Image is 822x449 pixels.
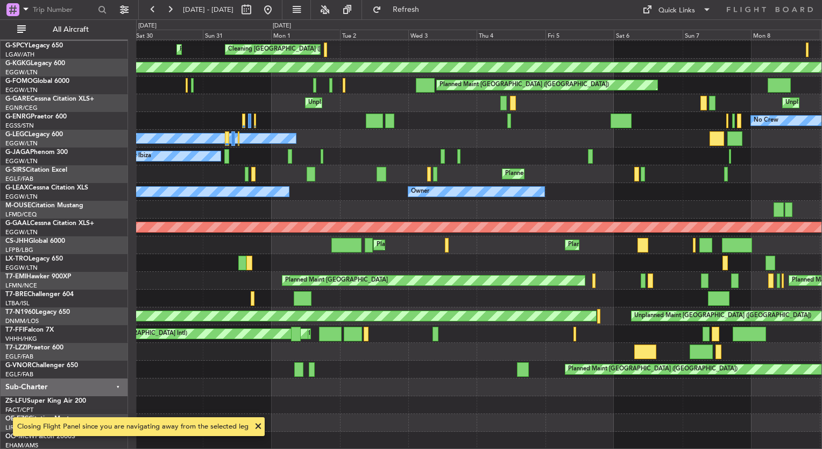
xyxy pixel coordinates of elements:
[5,273,71,280] a: T7-EMIHawker 900XP
[5,238,29,244] span: CS-JHH
[138,22,157,31] div: [DATE]
[5,220,94,227] a: G-GAALCessna Citation XLS+
[5,282,37,290] a: LFMN/NCE
[658,5,695,16] div: Quick Links
[5,114,67,120] a: G-ENRGPraetor 600
[5,51,34,59] a: LGAV/ATH
[271,30,339,39] div: Mon 1
[5,43,29,49] span: G-SPCY
[5,273,26,280] span: T7-EMI
[754,113,778,129] div: No Crew
[614,30,682,39] div: Sat 6
[5,157,38,165] a: EGGW/LTN
[5,167,67,173] a: G-SIRSCitation Excel
[5,299,30,307] a: LTBA/ISL
[5,370,33,378] a: EGLF/FAB
[5,78,69,85] a: G-FOMOGlobal 6000
[5,131,63,138] a: G-LEGCLegacy 600
[5,86,38,94] a: EGGW/LTN
[5,202,31,209] span: M-OUSE
[5,211,37,219] a: LFMD/CEQ
[634,308,811,324] div: Unplanned Maint [GEOGRAPHIC_DATA] ([GEOGRAPHIC_DATA])
[5,362,78,369] a: G-VNORChallenger 650
[5,256,29,262] span: LX-TRO
[5,60,65,67] a: G-KGKGLegacy 600
[5,96,94,102] a: G-GARECessna Citation XLS+
[5,43,63,49] a: G-SPCYLegacy 650
[5,104,38,112] a: EGNR/CEG
[5,335,37,343] a: VHHH/HKG
[33,2,95,18] input: Trip Number
[377,237,546,253] div: Planned Maint [GEOGRAPHIC_DATA] ([GEOGRAPHIC_DATA])
[5,309,36,315] span: T7-N1960
[545,30,614,39] div: Fri 5
[12,21,117,38] button: All Aircraft
[477,30,545,39] div: Thu 4
[228,41,380,58] div: Cleaning [GEOGRAPHIC_DATA] ([PERSON_NAME] Intl)
[5,220,30,227] span: G-GAAL
[5,256,63,262] a: LX-TROLegacy 650
[5,202,83,209] a: M-OUSECitation Mustang
[5,149,68,156] a: G-JAGAPhenom 300
[308,95,378,111] div: Unplanned Maint Chester
[384,6,429,13] span: Refresh
[340,30,408,39] div: Tue 2
[751,30,819,39] div: Mon 8
[5,185,88,191] a: G-LEAXCessna Citation XLS
[5,114,31,120] span: G-ENRG
[5,398,86,404] a: ZS-LFUSuper King Air 200
[408,30,477,39] div: Wed 3
[5,317,39,325] a: DNMM/LOS
[5,362,32,369] span: G-VNOR
[411,184,429,200] div: Owner
[5,193,38,201] a: EGGW/LTN
[568,361,738,377] div: Planned Maint [GEOGRAPHIC_DATA] ([GEOGRAPHIC_DATA])
[5,96,30,102] span: G-GARE
[637,1,717,18] button: Quick Links
[5,291,27,298] span: T7-BRE
[440,77,609,93] div: Planned Maint [GEOGRAPHIC_DATA] ([GEOGRAPHIC_DATA])
[5,353,33,361] a: EGLF/FAB
[568,237,738,253] div: Planned Maint [GEOGRAPHIC_DATA] ([GEOGRAPHIC_DATA])
[5,309,70,315] a: T7-N1960Legacy 650
[285,272,388,289] div: Planned Maint [GEOGRAPHIC_DATA]
[5,167,26,173] span: G-SIRS
[5,60,31,67] span: G-KGKG
[5,175,33,183] a: EGLF/FAB
[367,1,432,18] button: Refresh
[5,291,74,298] a: T7-BREChallenger 604
[273,22,291,31] div: [DATE]
[5,327,54,333] a: T7-FFIFalcon 7X
[5,345,63,351] a: T7-LZZIPraetor 600
[5,398,27,404] span: ZS-LFU
[5,122,34,130] a: EGSS/STN
[5,131,29,138] span: G-LEGC
[5,139,38,148] a: EGGW/LTN
[180,41,303,58] div: Planned Maint Athens ([PERSON_NAME] Intl)
[5,264,38,272] a: EGGW/LTN
[505,166,675,182] div: Planned Maint [GEOGRAPHIC_DATA] ([GEOGRAPHIC_DATA])
[203,30,271,39] div: Sun 31
[183,5,233,15] span: [DATE] - [DATE]
[5,185,29,191] span: G-LEAX
[5,327,24,333] span: T7-FFI
[134,30,202,39] div: Sat 30
[28,26,114,33] span: All Aircraft
[5,246,33,254] a: LFPB/LBG
[5,238,65,244] a: CS-JHHGlobal 6000
[5,228,38,236] a: EGGW/LTN
[5,68,38,76] a: EGGW/LTN
[5,78,33,85] span: G-FOMO
[683,30,751,39] div: Sun 7
[5,345,27,351] span: T7-LZZI
[5,149,30,156] span: G-JAGA
[17,422,249,432] div: Closing Flight Panel since you are navigating away from the selected leg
